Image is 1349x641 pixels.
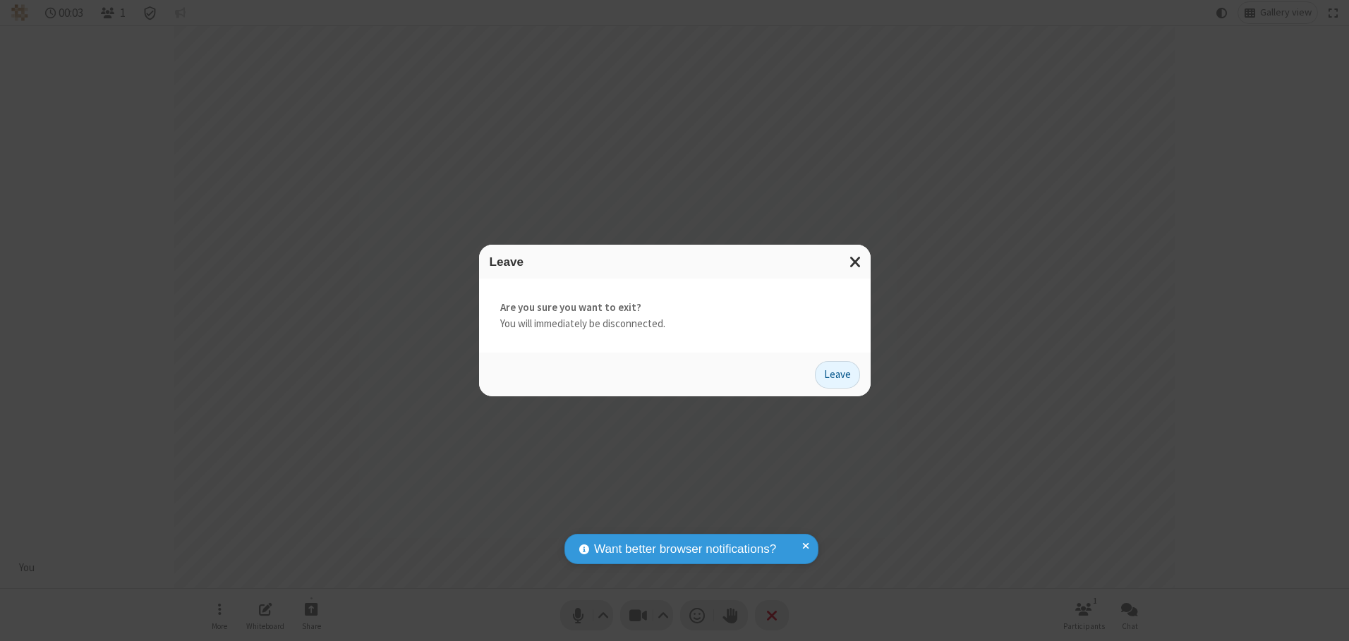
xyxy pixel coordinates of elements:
strong: Are you sure you want to exit? [500,300,849,316]
span: Want better browser notifications? [594,540,776,558]
div: You will immediately be disconnected. [479,279,871,353]
h3: Leave [490,255,860,269]
button: Leave [815,361,860,389]
button: Close modal [841,245,871,279]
